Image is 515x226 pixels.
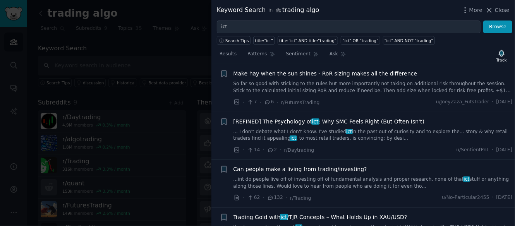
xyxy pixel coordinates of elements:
a: So far so good with sticking to the rules but more importantly not taking on additional risk thro... [233,80,513,94]
span: 2 [267,147,277,154]
span: Sentiment [286,51,311,58]
span: Patterns [247,51,267,58]
a: Sentiment [283,48,321,64]
span: · [263,146,264,154]
span: Trading Gold with /TJR Concepts – What Holds Up in XAU/USD? [233,213,407,221]
a: Can people make a living from trading/investing? [233,165,367,173]
button: Search Tips [217,36,251,45]
button: Close [485,6,510,14]
span: in [268,7,273,14]
span: r/Daytrading [284,147,314,153]
button: Track [494,48,510,64]
div: Keyword Search trading algo [217,5,319,15]
span: u/JoeyZaza_FutsTrader [436,99,489,106]
span: · [492,99,494,106]
a: [REFINED] The Psychology ofict: Why SMC Feels Right (But Often Isn't) [233,118,425,126]
a: Results [217,48,239,64]
span: · [280,146,281,154]
span: Close [495,6,510,14]
span: More [469,6,483,14]
span: · [260,98,261,106]
span: 132 [267,194,283,201]
span: · [243,98,244,106]
span: [DATE] [496,99,512,106]
a: "ict" AND NOT "trading" [383,36,435,45]
span: ict [346,129,353,134]
span: ict [280,214,288,220]
span: [REFINED] The Psychology of : Why SMC Feels Right (But Often Isn't) [233,118,425,126]
span: · [277,98,278,106]
button: Browse [483,21,512,34]
span: · [263,194,264,202]
div: "ict" OR "trading" [343,38,378,43]
a: Make hay when the sun shines - RoR sizing makes all the difference [233,70,417,78]
span: Search Tips [225,38,249,43]
span: · [286,194,287,202]
span: u/No-Particular2455 [442,194,489,201]
span: r/Trading [290,195,311,201]
div: title:"ict" AND title:"trading" [279,38,336,43]
a: Trading Gold withict/TJR Concepts – What Holds Up in XAU/USD? [233,213,407,221]
span: [DATE] [496,147,512,154]
span: · [243,194,244,202]
span: ict [463,176,470,182]
span: ict [290,135,297,141]
div: title:"ict" [255,38,273,43]
div: "ict" AND NOT "trading" [385,38,433,43]
span: 6 [264,99,274,106]
input: Try a keyword related to your business [217,21,481,34]
span: ict [311,118,319,125]
a: title:"ict" AND title:"trading" [278,36,338,45]
a: Ask [327,48,349,64]
span: Ask [330,51,338,58]
span: u/SentientPnL [457,147,489,154]
span: 62 [247,194,260,201]
span: · [492,194,494,201]
span: Results [220,51,237,58]
span: · [243,146,244,154]
a: "ict" OR "trading" [341,36,380,45]
span: 14 [247,147,260,154]
span: r/FuturesTrading [281,100,320,105]
a: title:"ict" [253,36,275,45]
a: ...int do people live off of investing off of fundamental analysis and proper research, none of t... [233,176,513,190]
span: · [492,147,494,154]
span: 7 [247,99,257,106]
button: More [461,6,483,14]
a: ... I don't debate what I don't know. I've studiedictin the past out of curiosity and to explore ... [233,128,513,142]
span: [DATE] [496,194,512,201]
div: Track [496,57,507,63]
a: Patterns [245,48,278,64]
